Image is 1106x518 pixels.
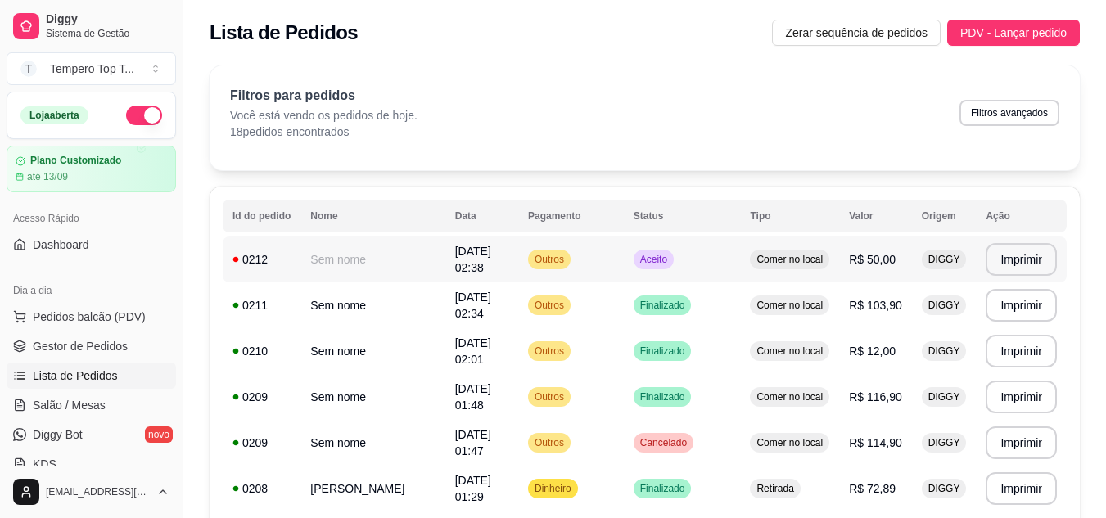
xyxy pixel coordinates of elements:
td: [PERSON_NAME] [300,466,445,511]
span: Finalizado [637,299,688,312]
span: Pedidos balcão (PDV) [33,309,146,325]
span: [DATE] 01:29 [455,474,491,503]
button: Alterar Status [126,106,162,125]
p: Filtros para pedidos [230,86,418,106]
th: Data [445,200,518,232]
th: Tipo [740,200,839,232]
a: Gestor de Pedidos [7,333,176,359]
span: [DATE] 02:01 [455,336,491,366]
div: 0208 [232,480,291,497]
span: DIGGY [925,390,964,403]
div: Dia a dia [7,277,176,304]
span: Finalizado [637,482,688,495]
button: Imprimir [986,381,1057,413]
span: Comer no local [753,299,826,312]
h2: Lista de Pedidos [210,20,358,46]
span: R$ 72,89 [849,482,896,495]
button: Imprimir [986,472,1057,505]
span: Gestor de Pedidos [33,338,128,354]
span: DIGGY [925,253,964,266]
th: Status [624,200,741,232]
th: Pagamento [518,200,624,232]
span: R$ 50,00 [849,253,896,266]
span: Lista de Pedidos [33,367,118,384]
span: Comer no local [753,345,826,358]
button: Imprimir [986,289,1057,322]
span: Outros [531,253,567,266]
span: Comer no local [753,253,826,266]
a: Dashboard [7,232,176,258]
p: 18 pedidos encontrados [230,124,418,140]
span: R$ 103,90 [849,299,902,312]
span: Diggy Bot [33,426,83,443]
span: DIGGY [925,482,964,495]
span: R$ 116,90 [849,390,902,403]
span: Finalizado [637,345,688,358]
span: Zerar sequência de pedidos [785,24,928,42]
span: Outros [531,345,567,358]
div: Acesso Rápido [7,205,176,232]
a: Salão / Mesas [7,392,176,418]
th: Id do pedido [223,200,300,232]
th: Origem [912,200,977,232]
div: 0210 [232,343,291,359]
span: [DATE] 01:48 [455,382,491,412]
article: até 13/09 [27,170,68,183]
div: 0209 [232,389,291,405]
span: DIGGY [925,436,964,449]
a: Diggy Botnovo [7,421,176,448]
td: Sem nome [300,282,445,328]
span: R$ 12,00 [849,345,896,358]
button: [EMAIL_ADDRESS][DOMAIN_NAME] [7,472,176,511]
button: Pedidos balcão (PDV) [7,304,176,330]
p: Você está vendo os pedidos de hoje. [230,107,418,124]
td: Sem nome [300,420,445,466]
span: Aceito [637,253,670,266]
span: T [20,61,37,77]
span: Cancelado [637,436,690,449]
span: Dashboard [33,236,89,253]
span: [DATE] 02:38 [455,245,491,274]
button: Imprimir [986,243,1057,276]
span: Comer no local [753,390,826,403]
span: [EMAIL_ADDRESS][DOMAIN_NAME] [46,485,150,498]
td: Sem nome [300,236,445,282]
button: Imprimir [986,335,1057,367]
span: KDS [33,456,56,472]
div: Tempero Top T ... [50,61,134,77]
span: [DATE] 02:34 [455,291,491,320]
div: 0209 [232,435,291,451]
span: Comer no local [753,436,826,449]
th: Ação [976,200,1067,232]
div: 0212 [232,251,291,268]
span: Retirada [753,482,797,495]
span: Outros [531,436,567,449]
td: Sem nome [300,374,445,420]
button: PDV - Lançar pedido [947,20,1080,46]
span: PDV - Lançar pedido [960,24,1067,42]
div: 0211 [232,297,291,313]
article: Plano Customizado [30,155,121,167]
button: Zerar sequência de pedidos [772,20,941,46]
a: DiggySistema de Gestão [7,7,176,46]
span: Outros [531,390,567,403]
a: KDS [7,451,176,477]
a: Lista de Pedidos [7,363,176,389]
span: [DATE] 01:47 [455,428,491,457]
span: Salão / Mesas [33,397,106,413]
button: Imprimir [986,426,1057,459]
span: DIGGY [925,299,964,312]
button: Filtros avançados [959,100,1059,126]
a: Plano Customizadoaté 13/09 [7,146,176,192]
th: Nome [300,200,445,232]
span: Finalizado [637,390,688,403]
span: Sistema de Gestão [46,27,169,40]
span: Outros [531,299,567,312]
td: Sem nome [300,328,445,374]
div: Loja aberta [20,106,88,124]
th: Valor [839,200,912,232]
span: DIGGY [925,345,964,358]
span: Dinheiro [531,482,575,495]
button: Select a team [7,52,176,85]
span: Diggy [46,12,169,27]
